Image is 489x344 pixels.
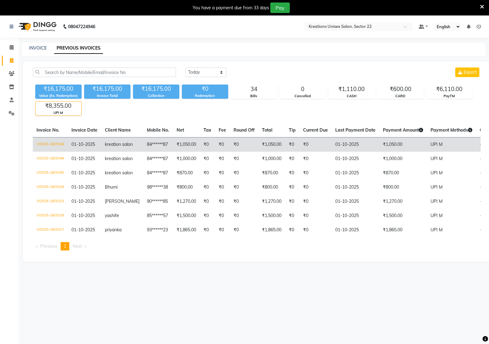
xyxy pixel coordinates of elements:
[431,170,443,176] span: UPI M
[71,198,95,204] span: 01-10-2025
[258,166,285,180] td: ₹870.00
[105,198,139,204] span: [PERSON_NAME]
[431,156,443,161] span: UPI M
[173,137,200,152] td: ₹1,050.00
[285,223,299,237] td: ₹0
[431,198,443,204] span: UPI M
[299,194,332,209] td: ₹0
[285,137,299,152] td: ₹0
[285,180,299,194] td: ₹0
[68,18,95,35] b: 08047224946
[280,85,326,94] div: 0
[332,209,379,223] td: 01-10-2025
[147,127,169,133] span: Mobile No.
[289,127,296,133] span: Tip
[200,209,215,223] td: ₹0
[329,85,375,94] div: ₹1,110.00
[332,152,379,166] td: 01-10-2025
[33,152,68,166] td: V/2025-26/3346
[258,209,285,223] td: ₹1,500.00
[258,137,285,152] td: ₹1,050.00
[332,223,379,237] td: 01-10-2025
[455,67,479,77] button: Export
[379,194,427,209] td: ₹1,270.00
[71,156,95,161] span: 01-10-2025
[173,223,200,237] td: ₹1,865.00
[36,102,81,110] div: ₹8,355.00
[431,142,443,147] span: UPI M
[200,223,215,237] td: ₹0
[33,242,481,250] nav: Pagination
[230,137,258,152] td: ₹0
[182,93,228,98] div: Redemption
[379,166,427,180] td: ₹870.00
[33,166,68,180] td: V/2025-26/3340
[54,43,103,54] a: PREVIOUS INVOICES
[200,194,215,209] td: ₹0
[480,170,482,176] span: -
[35,85,82,93] div: ₹16,175.00
[299,180,332,194] td: ₹0
[71,227,95,233] span: 01-10-2025
[230,152,258,166] td: ₹0
[33,223,68,237] td: V/2025-26/3317
[133,93,179,98] div: Collection
[285,209,299,223] td: ₹0
[33,67,176,77] input: Search by Name/Mobile/Email/Invoice No
[36,110,81,115] div: UPI M
[33,137,68,152] td: V/2025-26/3348
[332,194,379,209] td: 01-10-2025
[133,85,179,93] div: ₹16,175.00
[335,127,375,133] span: Last Payment Date
[427,85,472,94] div: ₹6,110.00
[71,213,95,218] span: 01-10-2025
[480,184,482,190] span: -
[285,194,299,209] td: ₹0
[105,213,119,218] span: yashife
[299,137,332,152] td: ₹0
[173,180,200,194] td: ₹800.00
[258,223,285,237] td: ₹1,865.00
[285,152,299,166] td: ₹0
[332,166,379,180] td: 01-10-2025
[379,209,427,223] td: ₹1,500.00
[230,180,258,194] td: ₹0
[215,223,230,237] td: ₹0
[215,137,230,152] td: ₹0
[234,127,255,133] span: Round Off
[215,152,230,166] td: ₹0
[215,209,230,223] td: ₹0
[29,45,47,51] a: INVOICE
[105,227,122,233] span: priyanka
[219,127,226,133] span: Fee
[182,85,228,93] div: ₹0
[379,152,427,166] td: ₹1,000.00
[71,184,95,190] span: 01-10-2025
[193,5,269,11] div: You have a payment due from 33 days
[230,209,258,223] td: ₹0
[383,127,423,133] span: Payment Amount
[379,180,427,194] td: ₹800.00
[427,94,472,99] div: PayTM
[480,156,482,161] span: -
[258,180,285,194] td: ₹800.00
[84,93,131,98] div: Invoice Total
[64,243,66,249] span: 1
[280,94,326,99] div: Cancelled
[480,227,482,233] span: -
[262,127,272,133] span: Total
[231,85,277,94] div: 34
[33,209,68,223] td: V/2025-26/3318
[299,223,332,237] td: ₹0
[230,194,258,209] td: ₹0
[303,127,328,133] span: Current Due
[464,69,477,75] span: Export
[35,93,82,98] div: Value (Ex. Redemption)
[73,243,82,249] span: Next
[33,180,68,194] td: V/2025-26/3326
[230,223,258,237] td: ₹0
[215,180,230,194] td: ₹0
[329,94,375,99] div: CASH
[299,209,332,223] td: ₹0
[173,166,200,180] td: ₹870.00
